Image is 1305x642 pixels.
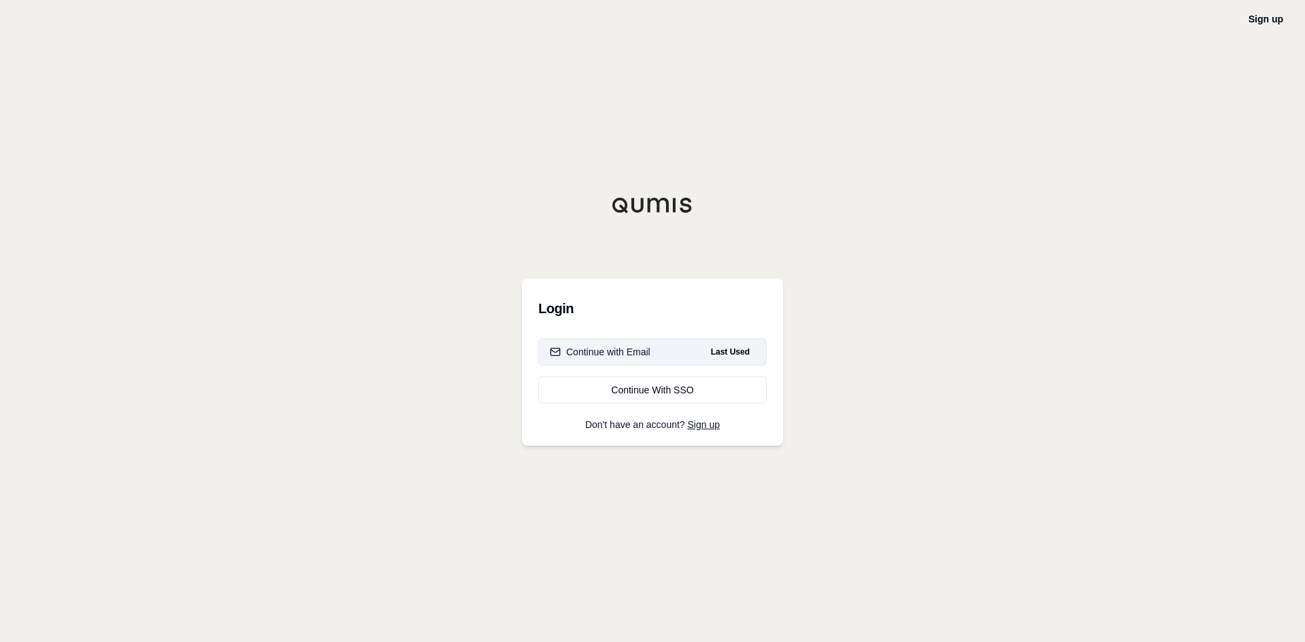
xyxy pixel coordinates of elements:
[1249,14,1283,24] a: Sign up
[538,420,767,429] p: Don't have an account?
[550,383,755,397] div: Continue With SSO
[550,345,650,359] div: Continue with Email
[688,419,720,430] a: Sign up
[538,295,767,322] h3: Login
[706,344,755,360] span: Last Used
[538,338,767,365] button: Continue with EmailLast Used
[612,197,693,213] img: Qumis
[538,376,767,404] a: Continue With SSO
